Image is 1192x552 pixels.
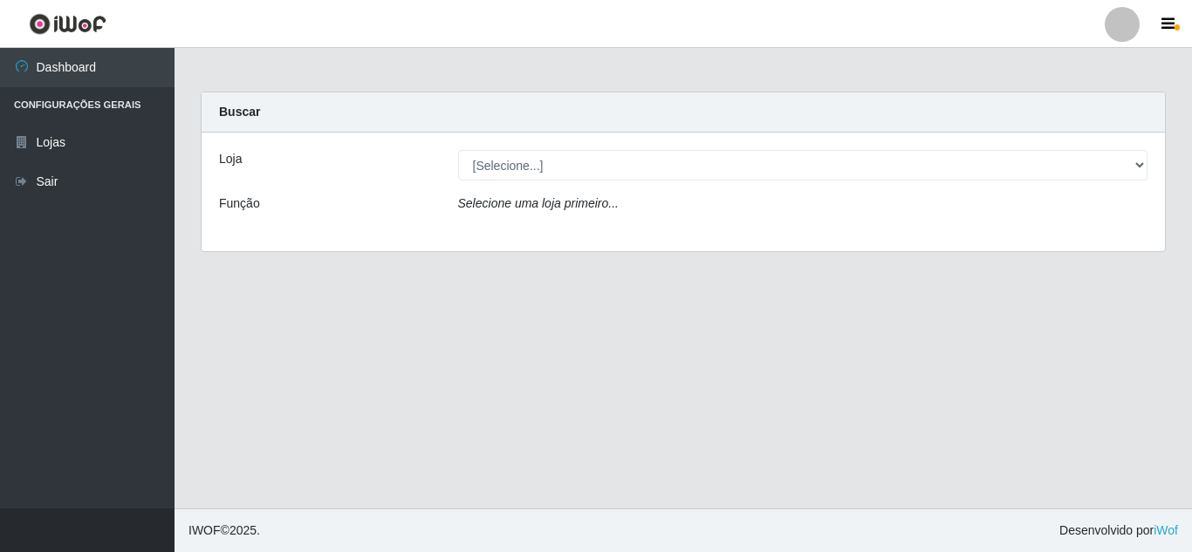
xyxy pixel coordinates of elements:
[188,523,221,537] span: IWOF
[29,13,106,35] img: CoreUI Logo
[219,105,260,119] strong: Buscar
[219,150,242,168] label: Loja
[219,194,260,213] label: Função
[188,521,260,540] span: © 2025 .
[458,196,619,210] i: Selecione uma loja primeiro...
[1059,521,1178,540] span: Desenvolvido por
[1154,523,1178,537] a: iWof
